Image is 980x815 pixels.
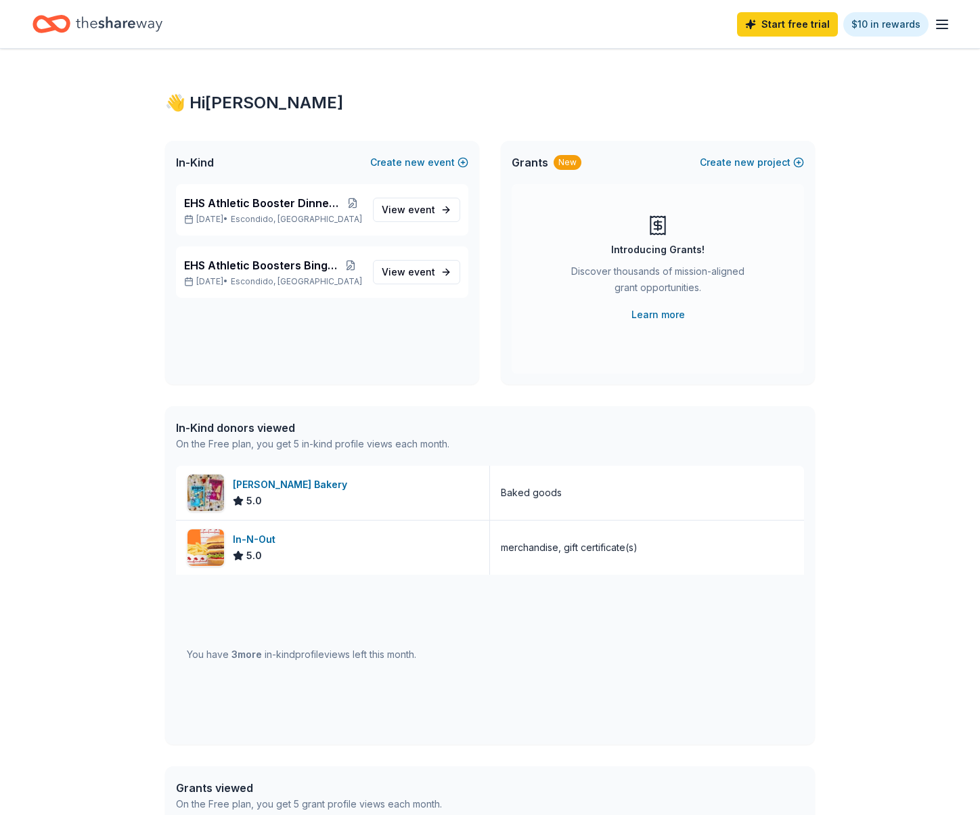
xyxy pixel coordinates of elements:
[246,548,262,564] span: 5.0
[405,154,425,171] span: new
[554,155,581,170] div: New
[176,796,442,812] div: On the Free plan, you get 5 grant profile views each month.
[165,92,815,114] div: 👋 Hi [PERSON_NAME]
[187,646,416,663] div: You have in-kind profile views left this month.
[231,214,362,225] span: Escondido, [GEOGRAPHIC_DATA]
[246,493,262,509] span: 5.0
[843,12,929,37] a: $10 in rewards
[233,477,353,493] div: [PERSON_NAME] Bakery
[187,529,224,566] img: Image for In-N-Out
[611,242,705,258] div: Introducing Grants!
[184,257,339,273] span: EHS Athletic Boosters Bingo Night!
[631,307,685,323] a: Learn more
[176,780,442,796] div: Grants viewed
[373,198,460,222] a: View event
[373,260,460,284] a: View event
[501,485,562,501] div: Baked goods
[184,214,362,225] p: [DATE] •
[176,420,449,436] div: In-Kind donors viewed
[231,276,362,287] span: Escondido, [GEOGRAPHIC_DATA]
[734,154,755,171] span: new
[382,202,435,218] span: View
[184,195,343,211] span: EHS Athletic Booster Dinner Auction Night
[408,204,435,215] span: event
[32,8,162,40] a: Home
[187,475,224,511] img: Image for Bobo's Bakery
[382,264,435,280] span: View
[176,436,449,452] div: On the Free plan, you get 5 in-kind profile views each month.
[233,531,281,548] div: In-N-Out
[566,263,750,301] div: Discover thousands of mission-aligned grant opportunities.
[408,266,435,278] span: event
[700,154,804,171] button: Createnewproject
[176,154,214,171] span: In-Kind
[184,276,362,287] p: [DATE] •
[231,648,262,660] span: 3 more
[501,539,638,556] div: merchandise, gift certificate(s)
[370,154,468,171] button: Createnewevent
[737,12,838,37] a: Start free trial
[512,154,548,171] span: Grants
